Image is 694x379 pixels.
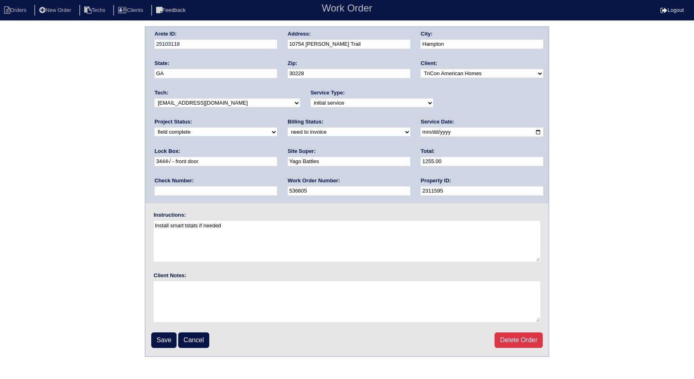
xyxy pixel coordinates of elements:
[113,7,150,13] a: Clients
[154,89,168,96] label: Tech:
[421,148,434,155] label: Total:
[421,60,437,67] label: Client:
[151,5,192,16] li: Feedback
[421,177,451,184] label: Property ID:
[421,30,432,38] label: City:
[154,148,180,155] label: Lock Box:
[288,40,410,49] input: Enter a location
[34,7,78,13] a: New Order
[288,148,316,155] label: Site Super:
[288,177,340,184] label: Work Order Number:
[79,7,112,13] a: Techs
[154,30,177,38] label: Arete ID:
[660,7,684,13] a: Logout
[288,60,298,67] label: Zip:
[79,5,112,16] li: Techs
[113,5,150,16] li: Clients
[154,177,194,184] label: Check Number:
[288,30,311,38] label: Address:
[154,211,186,219] label: Instructions:
[178,332,209,348] a: Cancel
[495,332,543,348] a: Delete Order
[151,332,177,348] input: Save
[154,60,169,67] label: State:
[154,221,540,262] textarea: Install smart tstats if needed
[34,5,78,16] li: New Order
[311,89,345,96] label: Service Type:
[154,272,186,279] label: Client Notes:
[288,118,323,126] label: Billing Status:
[154,118,192,126] label: Project Status:
[421,118,454,126] label: Service Date:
